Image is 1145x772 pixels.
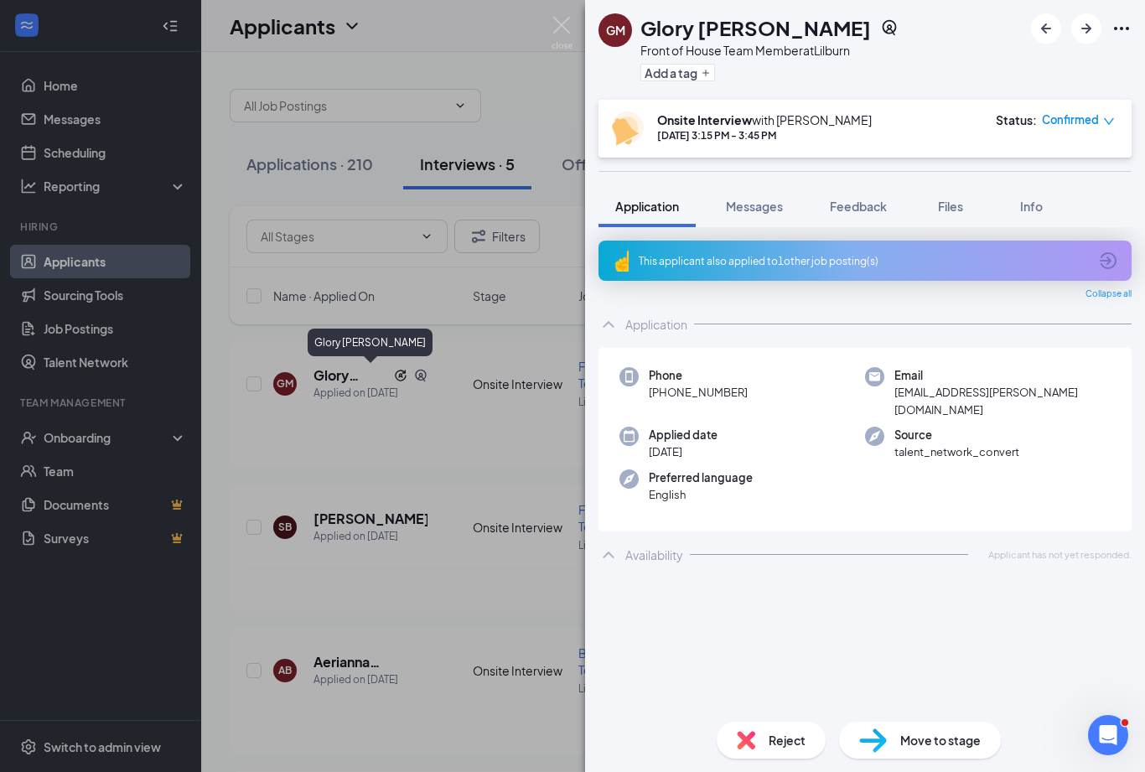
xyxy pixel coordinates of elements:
span: Applied date [649,427,718,443]
span: Preferred language [649,469,753,486]
span: Email [894,367,1111,384]
span: Applicant has not yet responded. [988,547,1132,562]
span: talent_network_convert [894,443,1019,460]
svg: ChevronUp [598,545,619,565]
span: Collapse all [1085,288,1132,301]
div: This applicant also applied to 1 other job posting(s) [639,254,1088,268]
b: Onsite Interview [657,112,752,127]
h1: Glory [PERSON_NAME] [640,13,871,42]
span: English [649,486,753,503]
svg: SourcingTools [881,19,898,36]
div: Front of House Team Member at Lilburn [640,42,898,59]
span: Reject [769,731,806,749]
div: Availability [625,547,683,563]
svg: ArrowLeftNew [1036,18,1056,39]
svg: ChevronUp [598,314,619,334]
div: Glory [PERSON_NAME] [308,329,433,356]
div: GM [606,22,625,39]
div: with [PERSON_NAME] [657,111,872,128]
div: Application [625,316,687,333]
span: Source [894,427,1019,443]
span: Messages [726,199,783,214]
svg: ArrowRight [1076,18,1096,39]
span: down [1103,116,1115,127]
span: [EMAIL_ADDRESS][PERSON_NAME][DOMAIN_NAME] [894,384,1111,418]
div: Status : [996,111,1037,128]
svg: ArrowCircle [1098,251,1118,271]
span: Files [938,199,963,214]
span: Application [615,199,679,214]
span: Info [1020,199,1043,214]
iframe: Intercom live chat [1088,715,1128,755]
svg: Plus [701,68,711,78]
button: ArrowLeftNew [1031,13,1061,44]
button: ArrowRight [1071,13,1101,44]
span: Confirmed [1042,111,1099,128]
span: Phone [649,367,748,384]
div: [DATE] 3:15 PM - 3:45 PM [657,128,872,142]
svg: Ellipses [1111,18,1132,39]
span: Feedback [830,199,887,214]
button: PlusAdd a tag [640,64,715,81]
span: [DATE] [649,443,718,460]
span: [PHONE_NUMBER] [649,384,748,401]
span: Move to stage [900,731,981,749]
